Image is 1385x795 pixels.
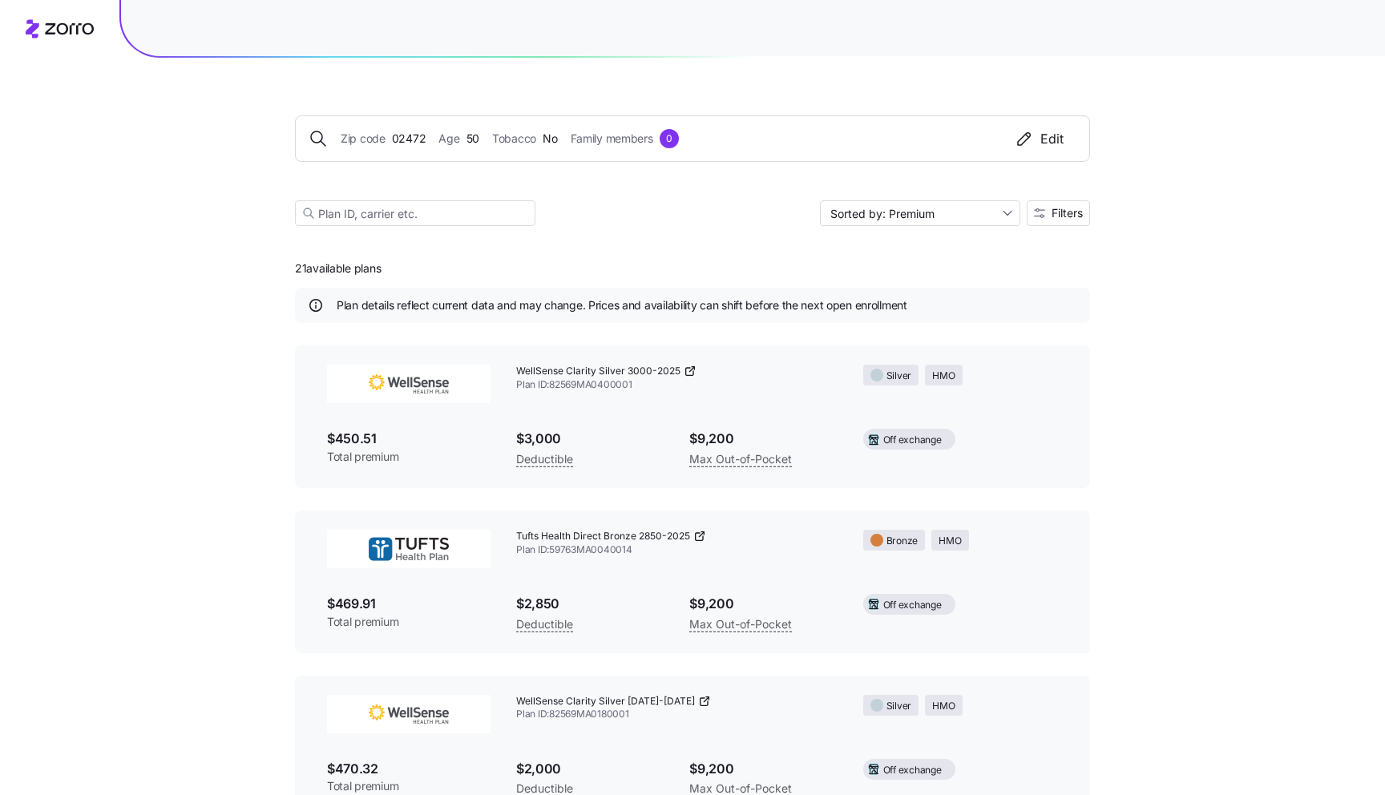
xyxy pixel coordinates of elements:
span: Bronze [886,534,919,549]
span: 02472 [392,130,426,147]
span: $450.51 [327,429,491,449]
span: Total premium [327,778,491,794]
span: Silver [886,369,912,384]
span: Tobacco [492,130,536,147]
span: Plan ID: 82569MA0180001 [516,708,838,721]
span: Total premium [327,449,491,465]
span: $2,000 [516,759,664,779]
span: Plan details reflect current data and may change. Prices and availability can shift before the ne... [337,297,907,313]
img: THP Direct [327,530,491,568]
span: Plan ID: 82569MA0400001 [516,378,838,392]
span: 21 available plans [295,260,381,276]
span: Filters [1052,208,1083,219]
span: Deductible [516,450,573,469]
span: WellSense Clarity Silver 3000-2025 [516,365,680,378]
span: $470.32 [327,759,491,779]
span: Total premium [327,614,491,630]
span: Zip code [341,130,386,147]
span: Tufts Health Direct Bronze 2850-2025 [516,530,690,543]
span: $469.91 [327,594,491,614]
img: WellSense Health Plan (BMC) [327,695,491,733]
span: No [543,130,557,147]
span: Off exchange [883,433,942,448]
span: $2,850 [516,594,664,614]
img: WellSense Health Plan (BMC) [327,365,491,403]
div: 0 [660,129,679,148]
span: 50 [466,130,479,147]
span: Max Out-of-Pocket [689,615,792,634]
span: $9,200 [689,759,837,779]
span: HMO [939,534,961,549]
div: Edit [1015,129,1064,148]
span: Deductible [516,615,573,634]
span: $3,000 [516,429,664,449]
span: HMO [932,699,955,714]
input: Plan ID, carrier etc. [295,200,535,226]
span: Silver [886,699,912,714]
span: Family members [571,130,653,147]
span: Off exchange [883,598,942,613]
span: Plan ID: 59763MA0040014 [516,543,838,557]
button: Filters [1027,200,1090,226]
span: Age [438,130,459,147]
span: WellSense Clarity Silver [DATE]-[DATE] [516,695,695,708]
span: $9,200 [689,594,837,614]
span: Off exchange [883,763,942,778]
span: HMO [932,369,955,384]
button: Edit [1002,129,1076,148]
span: Max Out-of-Pocket [689,450,792,469]
span: $9,200 [689,429,837,449]
input: Sort by [820,200,1020,226]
